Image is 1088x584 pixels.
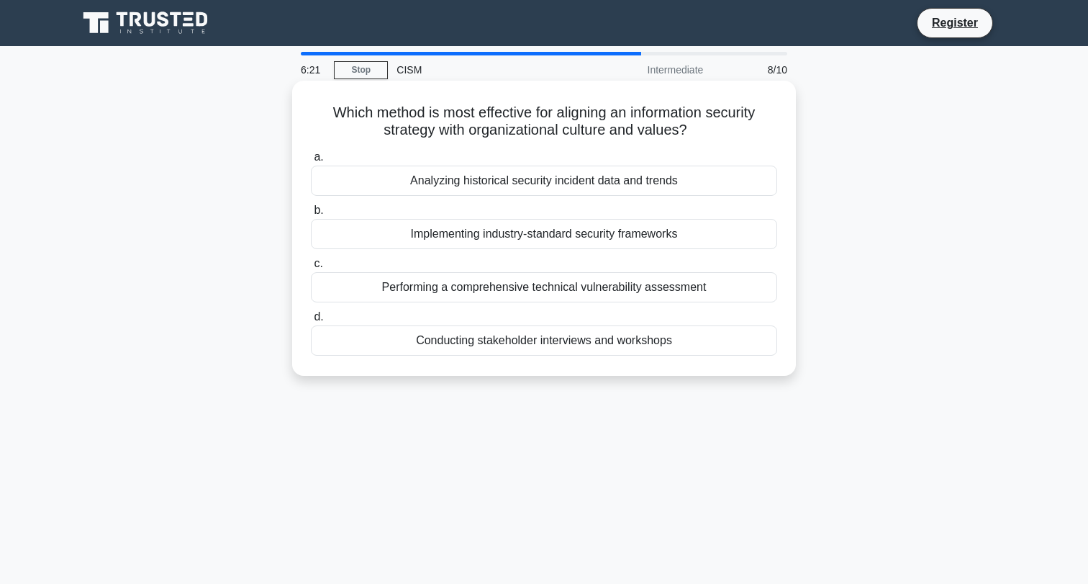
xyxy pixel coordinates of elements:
[314,204,323,216] span: b.
[586,55,712,84] div: Intermediate
[311,166,777,196] div: Analyzing historical security incident data and trends
[314,257,322,269] span: c.
[309,104,779,140] h5: Which method is most effective for aligning an information security strategy with organizational ...
[314,310,323,323] span: d.
[334,61,388,79] a: Stop
[314,151,323,163] span: a.
[712,55,796,84] div: 8/10
[923,14,987,32] a: Register
[311,272,777,302] div: Performing a comprehensive technical vulnerability assessment
[311,325,777,356] div: Conducting stakeholder interviews and workshops
[292,55,334,84] div: 6:21
[388,55,586,84] div: CISM
[311,219,777,249] div: Implementing industry-standard security frameworks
